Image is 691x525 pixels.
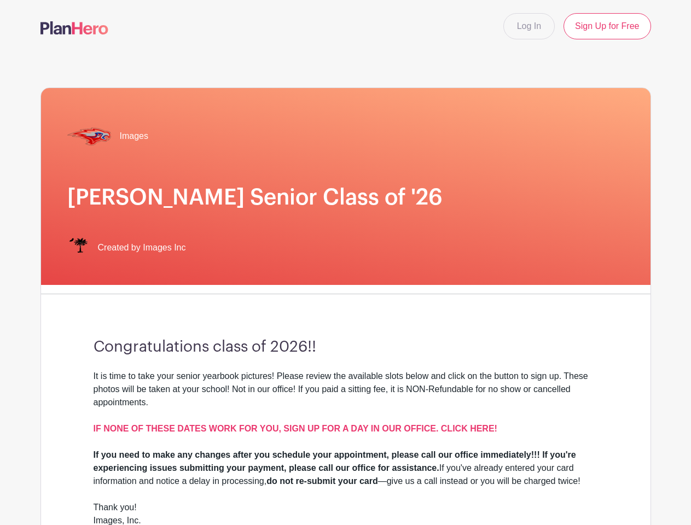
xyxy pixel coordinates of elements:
[94,450,576,472] strong: If you need to make any changes after you schedule your appointment, please call our office immed...
[94,424,497,433] a: IF NONE OF THESE DATES WORK FOR YOU, SIGN UP FOR A DAY IN OUR OFFICE. CLICK HERE!
[67,184,624,211] h1: [PERSON_NAME] Senior Class of '26
[94,338,598,357] h3: Congratulations class of 2026!!
[98,241,186,254] span: Created by Images Inc
[266,476,378,486] strong: do not re-submit your card
[40,21,108,34] img: logo-507f7623f17ff9eddc593b1ce0a138ce2505c220e1c5a4e2b4648c50719b7d32.svg
[564,13,651,39] a: Sign Up for Free
[94,448,598,488] div: If you've already entered your card information and notice a delay in processing, —give us a call...
[120,130,148,143] span: Images
[94,370,598,422] div: It is time to take your senior yearbook pictures! Please review the available slots below and cli...
[94,501,598,514] div: Thank you!
[503,13,555,39] a: Log In
[67,237,89,259] img: IMAGES%20logo%20transparenT%20PNG%20s.png
[67,114,111,158] img: hammond%20transp.%20(1).png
